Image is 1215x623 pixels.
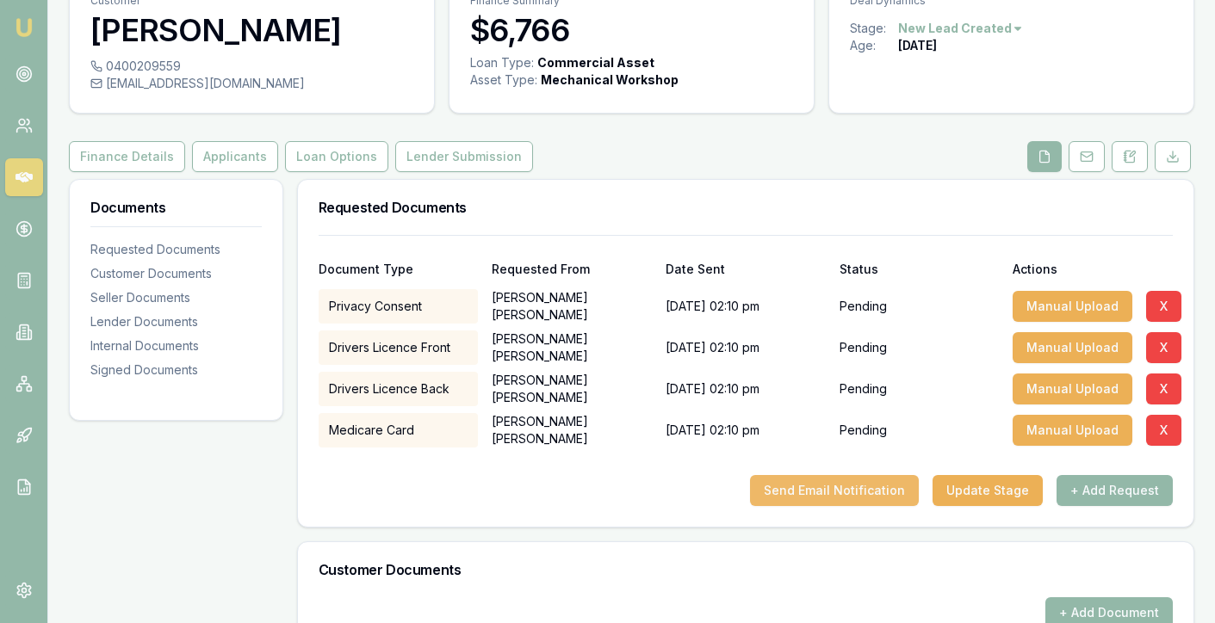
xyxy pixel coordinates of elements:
div: Actions [1013,263,1173,275]
h3: Documents [90,200,262,214]
div: Mechanical Workshop [541,71,679,89]
div: Signed Documents [90,361,262,379]
button: Manual Upload [1013,373,1132,404]
div: Commercial Asset [537,54,654,71]
button: New Lead Created [898,20,1024,37]
p: [PERSON_NAME] [PERSON_NAME] [492,289,652,324]
p: Pending [840,339,887,356]
div: [EMAIL_ADDRESS][DOMAIN_NAME] [90,75,413,92]
button: Loan Options [285,141,388,172]
div: Stage: [850,20,898,37]
div: Age: [850,37,898,54]
div: Requested From [492,263,652,275]
div: [DATE] 02:10 pm [666,372,826,406]
div: Loan Type: [470,54,534,71]
button: + Add Request [1057,475,1173,506]
button: Manual Upload [1013,332,1132,363]
div: [DATE] 02:10 pm [666,289,826,324]
div: Seller Documents [90,289,262,306]
button: X [1146,332,1181,363]
div: Medicare Card [319,413,479,447]
p: Pending [840,380,887,398]
h3: Customer Documents [319,563,1173,577]
div: Document Type [319,263,479,275]
img: emu-icon-u.png [14,17,34,38]
h3: $6,766 [470,13,793,47]
button: Applicants [192,141,278,172]
p: Pending [840,298,887,315]
div: Internal Documents [90,337,262,355]
div: [DATE] 02:10 pm [666,413,826,447]
div: Drivers Licence Front [319,330,479,365]
button: Finance Details [69,141,185,172]
div: Asset Type : [470,71,537,89]
div: Lender Documents [90,313,262,330]
div: Date Sent [666,263,826,275]
button: X [1146,415,1181,446]
button: Send Email Notification [750,475,919,506]
button: Manual Upload [1013,415,1132,446]
a: Finance Details [69,141,189,172]
button: X [1146,291,1181,322]
h3: Requested Documents [319,200,1173,214]
a: Applicants [189,141,282,172]
h3: [PERSON_NAME] [90,13,413,47]
button: Lender Submission [395,141,533,172]
a: Lender Submission [392,141,536,172]
p: Pending [840,422,887,439]
button: Update Stage [933,475,1043,506]
div: Drivers Licence Back [319,372,479,406]
p: [PERSON_NAME] [PERSON_NAME] [492,330,652,365]
div: Requested Documents [90,241,262,258]
button: X [1146,373,1181,404]
div: Customer Documents [90,265,262,282]
div: Status [840,263,1000,275]
p: [PERSON_NAME] [PERSON_NAME] [492,372,652,406]
div: Privacy Consent [319,289,479,324]
a: Loan Options [282,141,392,172]
div: [DATE] [898,37,937,54]
p: [PERSON_NAME] [PERSON_NAME] [492,413,652,447]
div: 0400209559 [90,58,413,75]
button: Manual Upload [1013,291,1132,322]
div: [DATE] 02:10 pm [666,330,826,365]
